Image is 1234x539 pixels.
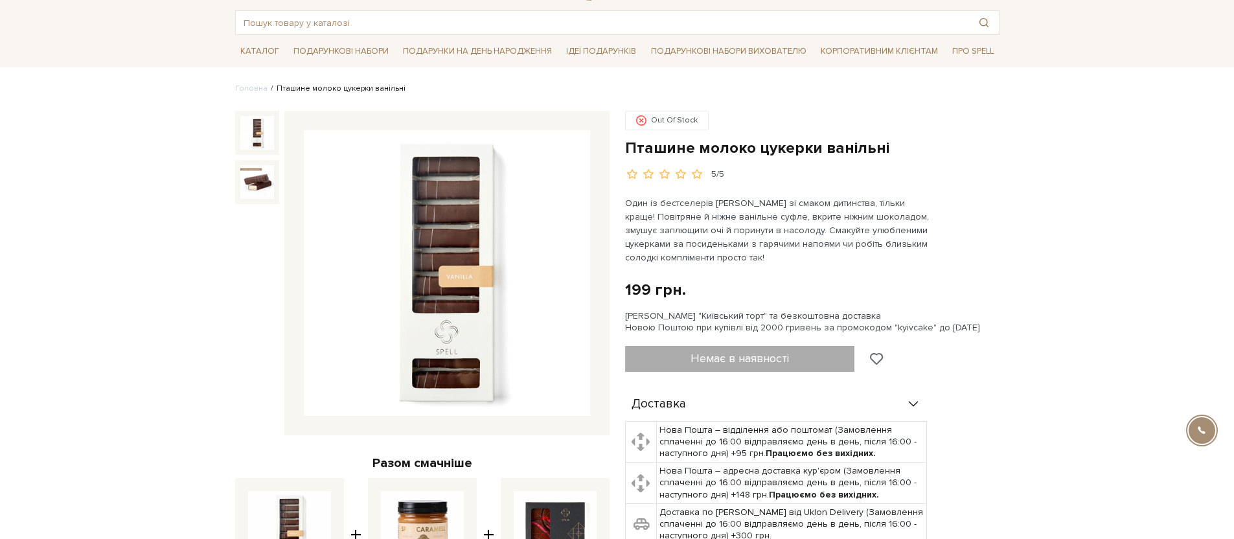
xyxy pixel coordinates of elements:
[235,455,610,472] div: Разом смачніше
[625,138,1000,158] h1: Пташине молоко цукерки ванільні
[766,448,876,459] b: Працюємо без вихідних.
[288,41,394,62] a: Подарункові набори
[625,111,709,130] div: Out Of Stock
[625,310,1000,334] div: [PERSON_NAME] "Київський торт" та безкоштовна доставка Новою Поштою при купівлі від 2000 гривень ...
[656,421,926,463] td: Нова Пошта – відділення або поштомат (Замовлення сплаченні до 16:00 відправляємо день в день, піс...
[632,398,686,410] span: Доставка
[240,116,274,150] img: Пташине молоко цукерки ванільні
[816,40,943,62] a: Корпоративним клієнтам
[769,489,879,500] b: Працюємо без вихідних.
[240,165,274,199] img: Пташине молоко цукерки ванільні
[235,84,268,93] a: Головна
[625,196,929,264] p: Один із бестселерів [PERSON_NAME] зі смаком дитинства, тільки краще! Повітряне й ніжне ванільне с...
[711,168,724,181] div: 5/5
[304,130,590,417] img: Пташине молоко цукерки ванільні
[656,463,926,504] td: Нова Пошта – адресна доставка кур'єром (Замовлення сплаченні до 16:00 відправляємо день в день, п...
[268,83,406,95] li: Пташине молоко цукерки ванільні
[947,41,999,62] a: Про Spell
[646,40,812,62] a: Подарункові набори вихователю
[235,41,284,62] a: Каталог
[625,280,686,300] div: 199 грн.
[398,41,557,62] a: Подарунки на День народження
[969,11,999,34] button: Пошук товару у каталозі
[236,11,969,34] input: Пошук товару у каталозі
[561,41,641,62] a: Ідеї подарунків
